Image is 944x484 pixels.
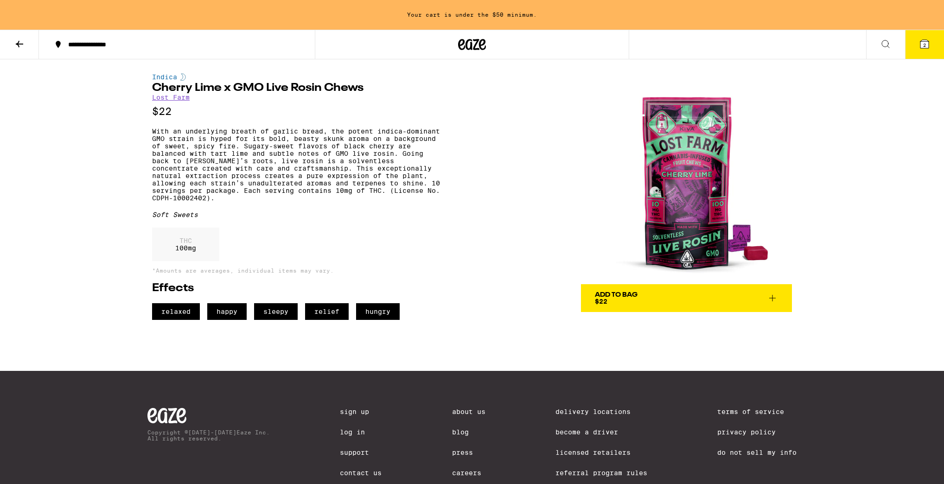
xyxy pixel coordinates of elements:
[452,428,485,436] a: Blog
[152,228,219,261] div: 100 mg
[152,83,440,94] h1: Cherry Lime x GMO Live Rosin Chews
[152,283,440,294] h2: Effects
[207,303,247,320] span: happy
[340,449,382,456] a: Support
[152,303,200,320] span: relaxed
[180,73,186,81] img: indicaColor.svg
[555,469,647,477] a: Referral Program Rules
[152,127,440,202] p: With an underlying breath of garlic bread, the potent indica-dominant GMO strain is hyped for its...
[581,284,792,312] button: Add To Bag$22
[555,408,647,415] a: Delivery Locations
[452,449,485,456] a: Press
[254,303,298,320] span: sleepy
[152,211,440,218] div: Soft Sweets
[452,408,485,415] a: About Us
[356,303,400,320] span: hungry
[717,408,797,415] a: Terms of Service
[305,303,349,320] span: relief
[595,292,638,298] div: Add To Bag
[555,449,647,456] a: Licensed Retailers
[717,428,797,436] a: Privacy Policy
[581,73,792,284] img: Lost Farm - Cherry Lime x GMO Live Rosin Chews
[905,30,944,59] button: 2
[340,428,382,436] a: Log In
[717,449,797,456] a: Do Not Sell My Info
[595,298,607,305] span: $22
[340,408,382,415] a: Sign Up
[152,73,440,81] div: Indica
[452,469,485,477] a: Careers
[175,237,196,244] p: THC
[152,267,440,274] p: *Amounts are averages, individual items may vary.
[555,428,647,436] a: Become a Driver
[923,42,926,48] span: 2
[152,106,440,117] p: $22
[152,94,190,101] a: Lost Farm
[340,469,382,477] a: Contact Us
[147,429,270,441] p: Copyright © [DATE]-[DATE] Eaze Inc. All rights reserved.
